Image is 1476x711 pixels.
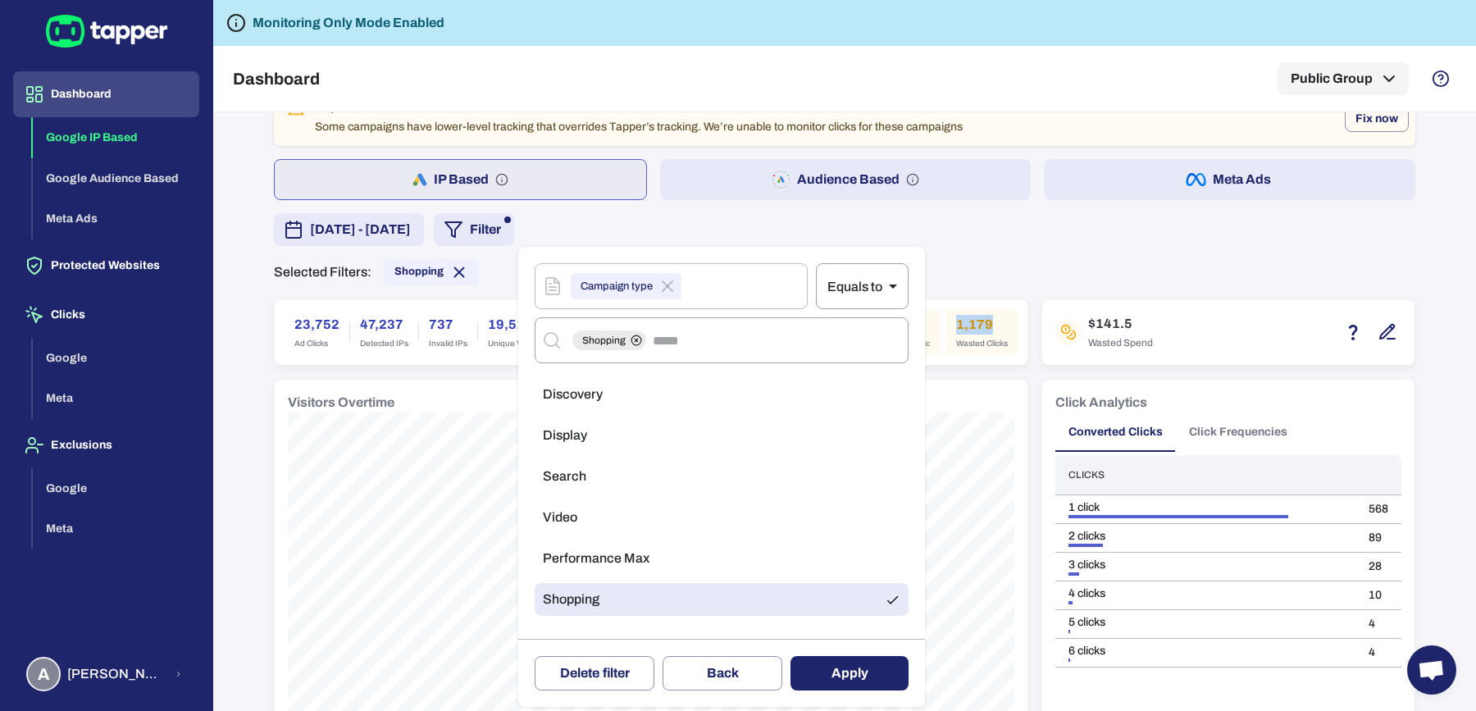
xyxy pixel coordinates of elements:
[543,550,649,567] span: Performance Max
[535,656,654,690] button: Deletefilter
[816,263,909,309] div: Equals to
[543,427,587,444] span: Display
[572,334,635,347] span: Shopping
[1407,645,1456,695] a: Open chat
[603,663,630,683] span: filter
[663,656,782,690] button: Back
[543,591,599,608] span: Shopping
[543,509,577,526] span: Video
[571,273,681,299] div: Campaign type
[572,330,646,350] div: Shopping
[543,386,603,403] span: Discovery
[790,656,909,690] button: Apply
[543,468,586,485] span: Search
[571,277,663,296] span: Campaign type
